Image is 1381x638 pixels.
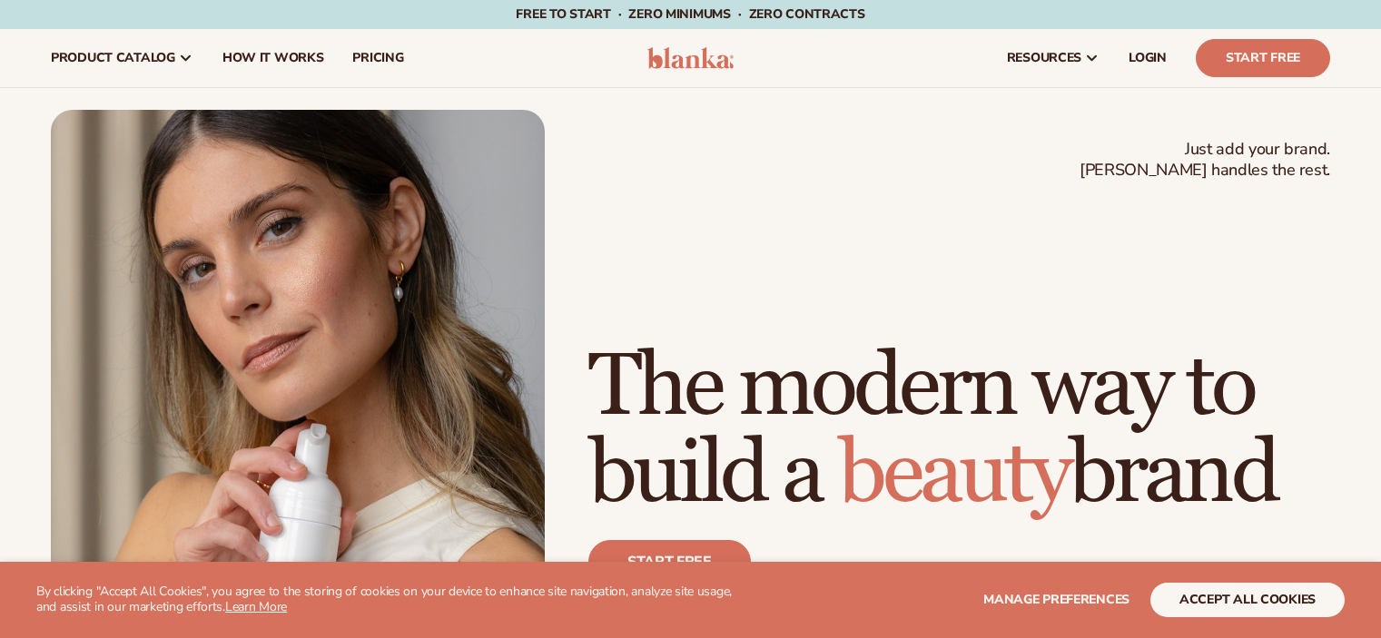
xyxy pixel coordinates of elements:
[1114,29,1181,87] a: LOGIN
[838,421,1069,527] span: beauty
[647,47,734,69] img: logo
[208,29,339,87] a: How It Works
[352,51,403,65] span: pricing
[588,540,751,584] a: Start free
[516,5,864,23] span: Free to start · ZERO minimums · ZERO contracts
[983,591,1129,608] span: Manage preferences
[36,29,208,87] a: product catalog
[1196,39,1330,77] a: Start Free
[1080,139,1330,182] span: Just add your brand. [PERSON_NAME] handles the rest.
[51,51,175,65] span: product catalog
[588,344,1330,518] h1: The modern way to build a brand
[1150,583,1345,617] button: accept all cookies
[222,51,324,65] span: How It Works
[983,583,1129,617] button: Manage preferences
[1129,51,1167,65] span: LOGIN
[225,598,287,615] a: Learn More
[36,584,753,615] p: By clicking "Accept All Cookies", you agree to the storing of cookies on your device to enhance s...
[1007,51,1081,65] span: resources
[338,29,418,87] a: pricing
[992,29,1114,87] a: resources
